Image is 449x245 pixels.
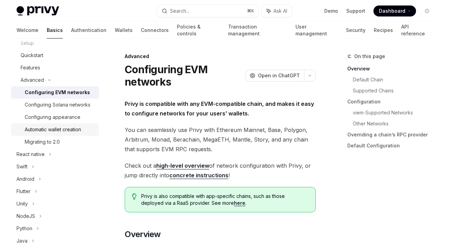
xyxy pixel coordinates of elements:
div: Automatic wallet creation [25,125,81,134]
a: Authentication [71,22,106,38]
img: light logo [16,6,59,16]
a: Configuring Solana networks [11,99,99,111]
a: Configuration [347,96,438,107]
button: Open in ChatGPT [245,70,304,81]
a: Policies & controls [177,22,220,38]
a: API reference [401,22,433,38]
span: Ask AI [273,8,287,14]
a: Configuring EVM networks [11,86,99,99]
div: Quickstart [21,51,43,59]
svg: Tip [132,193,137,200]
a: Connectors [141,22,169,38]
a: high-level overview [156,162,209,169]
a: User management [295,22,338,38]
span: On this page [354,52,385,60]
a: Security [346,22,366,38]
div: Advanced [21,76,44,84]
a: Support [346,8,365,14]
a: Transaction management [228,22,288,38]
a: Welcome [16,22,38,38]
a: Migrating to 2.0 [11,136,99,148]
span: You can seamlessly use Privy with Ethereum Mainnet, Base, Polygon, Arbitrum, Monad, Berachain, Me... [125,125,316,154]
a: Overview [347,63,438,74]
a: Default Configuration [347,140,438,151]
div: React native [16,150,45,158]
button: Search...⌘K [157,5,258,17]
a: Quickstart [11,49,99,62]
div: Python [16,224,32,233]
a: here [234,200,245,206]
a: Dashboard [373,5,416,16]
a: viem-Supported Networks [353,107,438,118]
div: NodeJS [16,212,35,220]
a: Other Networks [353,118,438,129]
span: Overview [125,229,160,240]
span: Privy is also compatible with app-specific chains, such as those deployed via a RaaS provider. Se... [141,193,308,207]
a: Demo [324,8,338,14]
div: Configuring EVM networks [25,88,90,97]
div: Java [16,237,27,245]
div: Search... [170,7,189,15]
h1: Configuring EVM networks [125,63,243,88]
div: Android [16,175,34,183]
span: ⌘ K [247,8,254,14]
a: Basics [47,22,63,38]
a: Overriding a chain’s RPC provider [347,129,438,140]
div: Configuring Solana networks [25,101,90,109]
a: Supported Chains [353,85,438,96]
a: concrete instructions [169,172,228,179]
span: Dashboard [379,8,405,14]
a: Recipes [374,22,393,38]
strong: Privy is compatible with any EVM-compatible chain, and makes it easy to configure networks for yo... [125,100,314,117]
button: Ask AI [262,5,292,17]
div: Migrating to 2.0 [25,138,60,146]
a: Features [11,62,99,74]
a: Wallets [115,22,133,38]
span: Check out a of network configuration with Privy, or jump directly into ! [125,161,316,180]
a: Automatic wallet creation [11,123,99,136]
div: Flutter [16,187,31,196]
div: Configuring appearance [25,113,80,121]
button: Toggle dark mode [422,5,433,16]
div: Unity [16,200,28,208]
a: Default Chain [353,74,438,85]
div: Swift [16,163,27,171]
div: Features [21,64,40,72]
div: Advanced [125,53,316,60]
span: Open in ChatGPT [258,72,300,79]
a: Configuring appearance [11,111,99,123]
